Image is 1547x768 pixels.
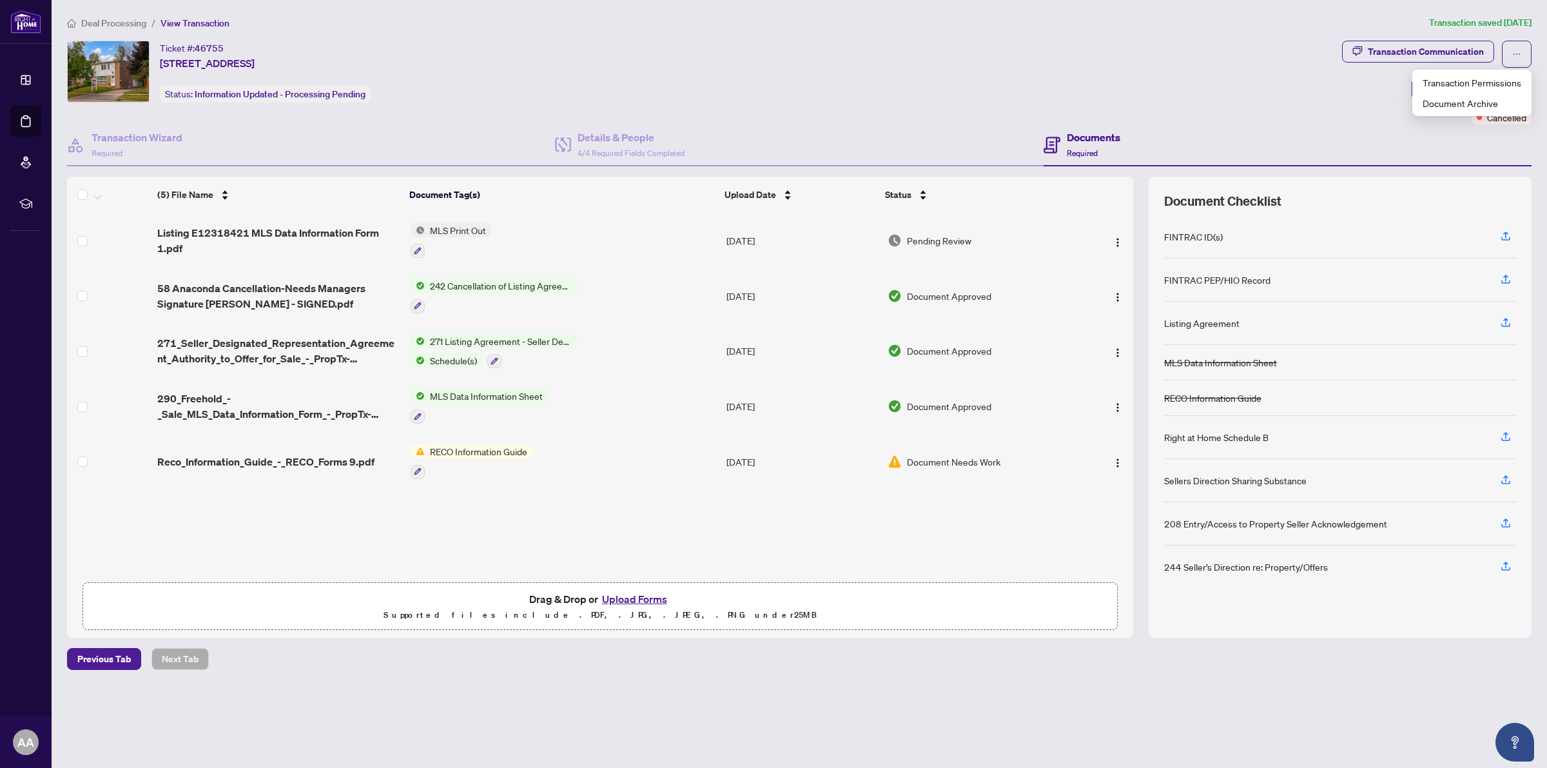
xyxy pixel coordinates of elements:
img: Document Status [888,233,902,248]
div: Ticket #: [160,41,224,55]
span: 242 Cancellation of Listing Agreement - Authority to Offer for Sale [425,279,578,293]
td: [DATE] [721,324,882,379]
div: Status: [160,85,371,103]
img: IMG-E12318421_1.jpg [68,41,149,102]
img: Status Icon [411,334,425,348]
span: Required [1067,148,1098,158]
div: MLS Data Information Sheet [1164,355,1277,369]
span: Document Approved [907,399,991,413]
button: Logo [1107,286,1128,306]
div: Transaction Communication [1368,41,1484,62]
button: Logo [1107,230,1128,251]
img: Logo [1113,348,1123,358]
img: Status Icon [411,223,425,237]
span: Required [92,148,122,158]
button: Status IconMLS Print Out [411,223,491,258]
img: logo [10,10,41,34]
span: Upload Date [725,188,776,202]
span: 46755 [195,43,224,54]
span: 58 Anaconda Cancellation-Needs Managers Signature [PERSON_NAME] - SIGNED.pdf [157,281,400,311]
button: Status Icon242 Cancellation of Listing Agreement - Authority to Offer for Sale [411,279,578,313]
button: Logo [1107,451,1128,472]
span: Document Checklist [1164,192,1281,210]
div: 208 Entry/Access to Property Seller Acknowledgement [1164,517,1387,531]
span: Drag & Drop orUpload FormsSupported files include .PDF, .JPG, .JPEG, .PNG under25MB [83,583,1117,631]
span: Document Approved [907,344,991,358]
img: Logo [1113,292,1123,302]
span: ellipsis [1512,50,1521,59]
th: (5) File Name [152,177,404,213]
span: Document Approved [907,289,991,303]
span: home [67,19,76,28]
span: Status [885,188,911,202]
span: Pending Review [907,233,971,248]
button: Previous Tab [67,648,141,670]
li: / [151,15,155,30]
h4: Transaction Wizard [92,130,182,145]
div: Listing Agreement [1164,316,1240,330]
h4: Details & People [578,130,685,145]
button: Status IconRECO Information Guide [411,444,532,479]
span: Document Archive [1423,96,1521,110]
button: Submit for Admin Review [1412,78,1532,100]
span: Transaction Permissions [1423,75,1521,90]
button: Status IconMLS Data Information Sheet [411,389,548,424]
img: Status Icon [411,279,425,293]
td: [DATE] [721,434,882,489]
article: Transaction saved [DATE] [1429,15,1532,30]
button: Next Tab [151,648,209,670]
span: Previous Tab [77,649,131,669]
span: Reco_Information_Guide_-_RECO_Forms 9.pdf [157,454,375,469]
span: Listing E12318421 MLS Data Information Form 1.pdf [157,225,400,256]
button: Logo [1107,340,1128,361]
span: (5) File Name [157,188,213,202]
span: MLS Print Out [425,223,491,237]
h4: Documents [1067,130,1120,145]
span: [STREET_ADDRESS] [160,55,255,71]
span: AA [17,733,34,751]
img: Status Icon [411,389,425,403]
button: Logo [1107,396,1128,417]
th: Status [880,177,1075,213]
span: Drag & Drop or [529,591,671,607]
span: RECO Information Guide [425,444,532,458]
img: Logo [1113,402,1123,413]
td: [DATE] [721,268,882,324]
span: Information Updated - Processing Pending [195,88,365,100]
span: View Transaction [161,17,229,29]
span: 290_Freehold_-_Sale_MLS_Data_Information_Form_-_PropTx-[PERSON_NAME] 7.pdf [157,391,400,422]
button: Transaction Communication [1342,41,1494,63]
button: Upload Forms [598,591,671,607]
td: [DATE] [721,379,882,434]
img: Document Status [888,344,902,358]
button: Status Icon271 Listing Agreement - Seller Designated Representation Agreement Authority to Offer ... [411,334,578,369]
th: Upload Date [719,177,880,213]
div: FINTRAC ID(s) [1164,230,1223,244]
img: Status Icon [411,353,425,368]
img: Document Status [888,399,902,413]
th: Document Tag(s) [404,177,719,213]
div: 244 Seller’s Direction re: Property/Offers [1164,560,1328,574]
span: 271 Listing Agreement - Seller Designated Representation Agreement Authority to Offer for Sale [425,334,578,348]
img: Document Status [888,455,902,469]
div: Sellers Direction Sharing Substance [1164,473,1307,487]
span: Cancelled [1487,110,1526,124]
span: Deal Processing [81,17,146,29]
div: RECO Information Guide [1164,391,1261,405]
span: MLS Data Information Sheet [425,389,548,403]
td: [DATE] [721,213,882,268]
div: FINTRAC PEP/HIO Record [1164,273,1270,287]
span: 4/4 Required Fields Completed [578,148,685,158]
span: Document Needs Work [907,455,1000,469]
p: Supported files include .PDF, .JPG, .JPEG, .PNG under 25 MB [91,607,1109,623]
img: Status Icon [411,444,425,458]
span: 271_Seller_Designated_Representation_Agreement_Authority_to_Offer_for_Sale_-_PropTx-[PERSON_NAME]... [157,335,400,366]
button: Open asap [1495,723,1534,762]
span: Schedule(s) [425,353,482,368]
div: Right at Home Schedule B [1164,430,1269,444]
img: Logo [1113,237,1123,248]
img: Document Status [888,289,902,303]
img: Logo [1113,458,1123,468]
